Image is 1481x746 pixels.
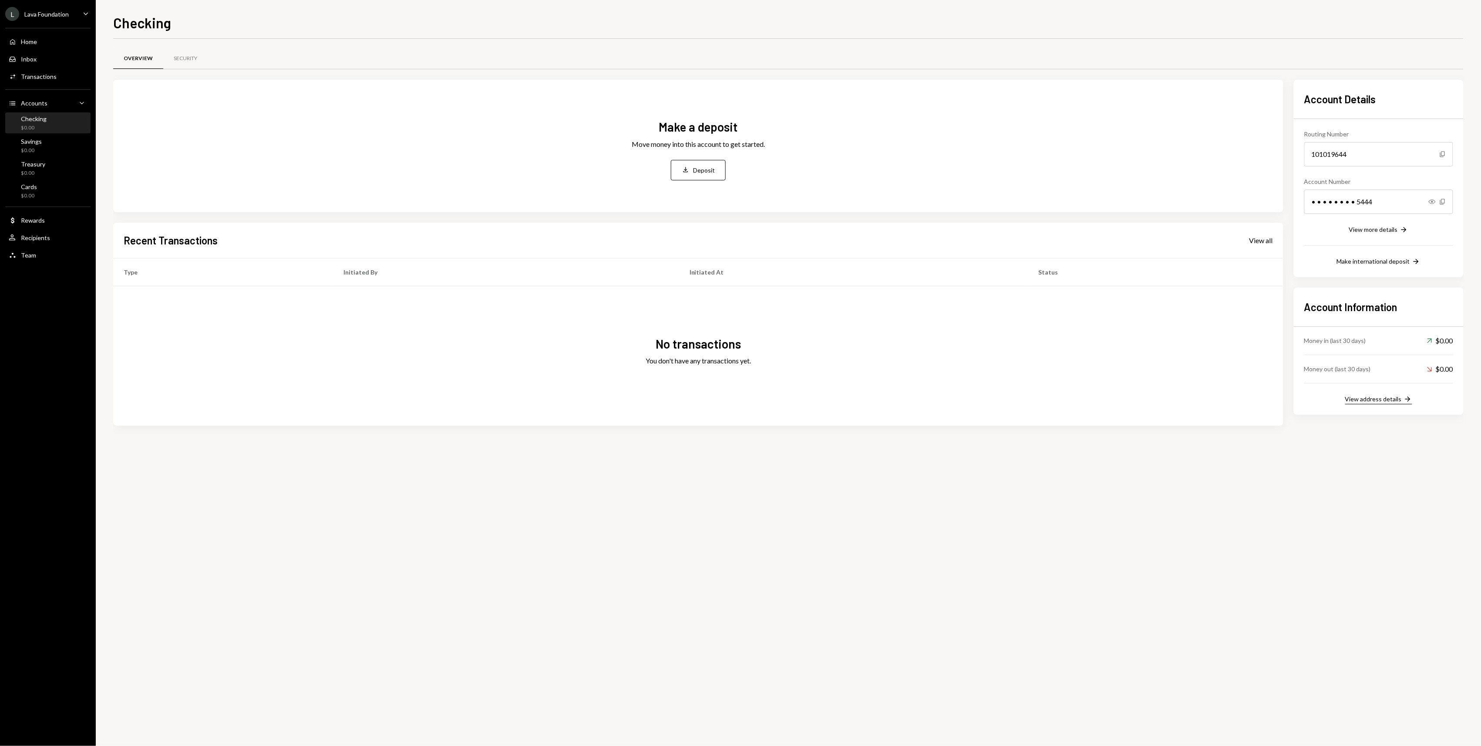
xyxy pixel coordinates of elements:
[693,166,715,175] div: Deposit
[124,233,218,248] h2: Recent Transactions
[1304,364,1371,373] div: Money out (last 30 days)
[5,247,91,263] a: Team
[679,258,1028,286] th: Initiated At
[5,180,91,201] a: Cards$0.00
[24,10,69,18] div: Lava Foundation
[656,336,741,353] div: No transactions
[1249,236,1273,245] div: View all
[21,124,47,132] div: $0.00
[671,160,726,180] button: Deposit
[21,99,47,107] div: Accounts
[1345,395,1412,404] button: View address details
[5,68,91,84] a: Transactions
[5,95,91,111] a: Accounts
[1427,364,1453,374] div: $0.00
[21,55,37,63] div: Inbox
[21,38,37,45] div: Home
[21,160,45,168] div: Treasury
[5,212,91,228] a: Rewards
[1349,225,1408,235] button: View more details
[5,34,91,49] a: Home
[21,192,37,200] div: $0.00
[21,147,42,154] div: $0.00
[5,7,19,21] div: L
[5,158,91,179] a: Treasury$0.00
[1304,336,1366,345] div: Money in (last 30 days)
[113,14,171,31] h1: Checking
[1337,258,1410,265] div: Make international deposit
[163,47,208,70] a: Security
[21,73,57,80] div: Transactions
[5,51,91,67] a: Inbox
[333,258,679,286] th: Initiated By
[1304,129,1453,139] div: Routing Number
[21,251,36,259] div: Team
[21,234,50,241] div: Recipients
[1304,142,1453,166] div: 101019644
[124,55,153,62] div: Overview
[646,356,751,366] div: You don't have any transactions yet.
[21,115,47,122] div: Checking
[5,230,91,245] a: Recipients
[1028,258,1283,286] th: Status
[113,47,163,70] a: Overview
[1249,235,1273,245] a: View all
[21,217,45,224] div: Rewards
[632,139,765,149] div: Move money into this account to get started.
[21,138,42,145] div: Savings
[1304,177,1453,186] div: Account Number
[1337,257,1420,267] button: Make international deposit
[1304,190,1453,214] div: • • • • • • • • 5444
[21,183,37,190] div: Cards
[5,112,91,133] a: Checking$0.00
[659,119,738,136] div: Make a deposit
[1349,226,1398,233] div: View more details
[1345,395,1402,403] div: View address details
[113,258,333,286] th: Type
[1304,92,1453,106] h2: Account Details
[174,55,197,62] div: Security
[1304,300,1453,314] h2: Account Information
[5,135,91,156] a: Savings$0.00
[1427,336,1453,346] div: $0.00
[21,170,45,177] div: $0.00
